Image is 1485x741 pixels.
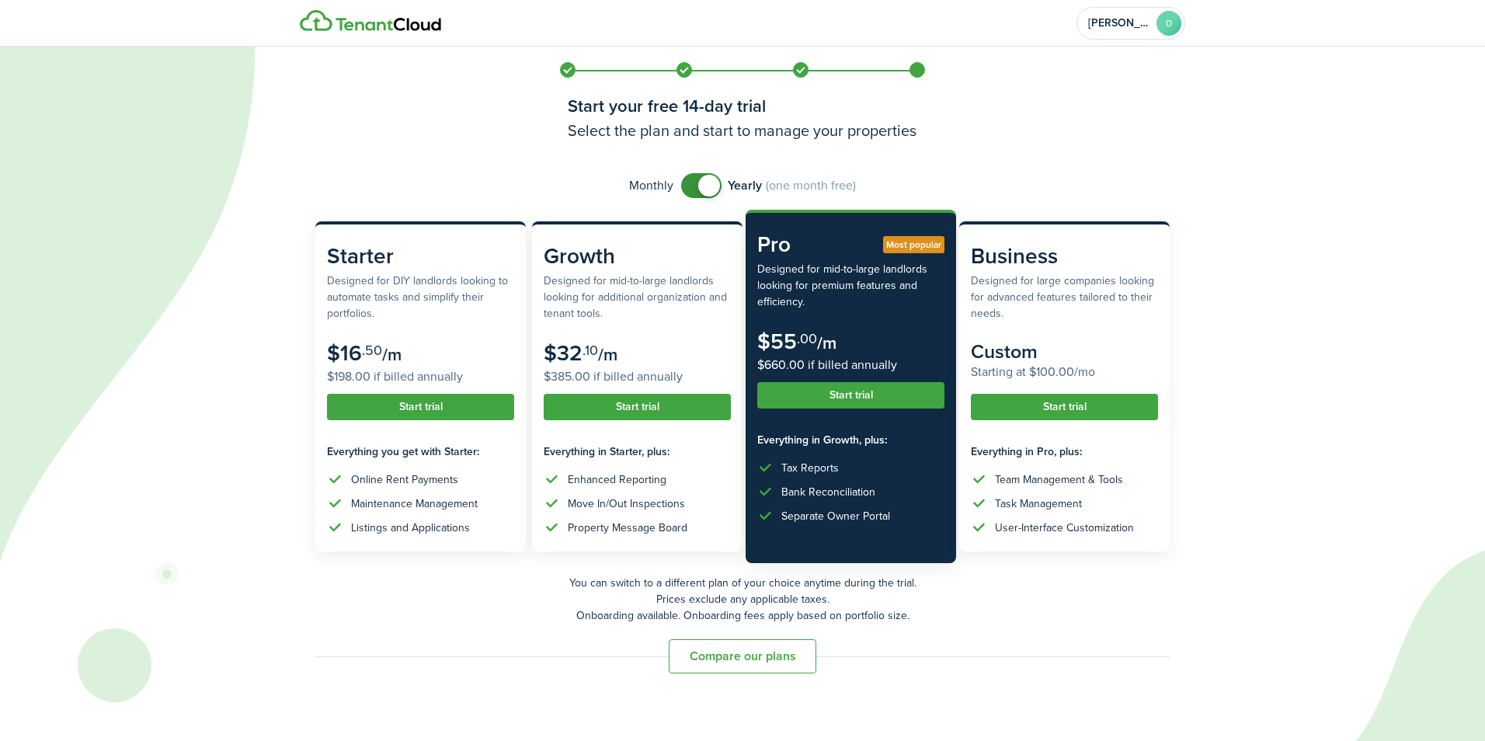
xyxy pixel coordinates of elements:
div: Move In/Out Inspections [568,496,685,512]
subscription-pricing-card-price-amount: $32 [544,337,583,369]
subscription-pricing-card-title: Starter [327,240,514,273]
subscription-pricing-card-price-amount: $55 [757,325,797,357]
subscription-pricing-card-title: Growth [544,240,731,273]
subscription-pricing-card-price-period: /m [598,342,617,367]
subscription-pricing-card-price-annual: $198.00 if billed annually [327,367,514,386]
subscription-pricing-card-features-title: Everything in Pro, plus: [971,444,1158,460]
div: Maintenance Management [351,496,478,512]
p: You can switch to a different plan of your choice anytime during the trial. Prices exclude any ap... [315,575,1170,624]
subscription-pricing-card-price-cents: .10 [583,340,598,360]
subscription-pricing-card-price-cents: .00 [797,329,817,349]
subscription-pricing-card-price-period: /m [382,342,402,367]
h3: Select the plan and start to manage your properties [568,119,917,142]
subscription-pricing-card-price-annual: $385.00 if billed annually [544,367,731,386]
div: User-Interface Customization [995,520,1134,536]
div: Enhanced Reporting [568,471,666,488]
subscription-pricing-card-description: Designed for mid-to-large landlords looking for additional organization and tenant tools. [544,273,731,322]
subscription-pricing-card-price-period: /m [817,330,836,356]
subscription-pricing-card-price-annual: $660.00 if billed annually [757,356,944,374]
span: Most popular [886,238,941,252]
subscription-pricing-card-price-annual: Starting at $100.00/mo [971,363,1158,381]
div: Tax Reports [781,460,839,476]
button: Start trial [757,382,944,409]
div: Team Management & Tools [995,471,1123,488]
button: Start trial [327,394,514,420]
subscription-pricing-card-features-title: Everything in Starter, plus: [544,444,731,460]
img: Logo [300,10,441,32]
div: Property Message Board [568,520,687,536]
subscription-pricing-card-features-title: Everything you get with Starter: [327,444,514,460]
h1: Start your free 14-day trial [568,93,917,119]
subscription-pricing-card-title: Business [971,240,1158,273]
button: Start trial [971,394,1158,420]
div: Listings and Applications [351,520,470,536]
button: Open menu [1076,7,1185,40]
subscription-pricing-card-price-amount: $16 [327,337,362,369]
avatar-text: D [1156,11,1181,36]
subscription-pricing-card-title: Pro [757,228,944,261]
div: Bank Reconciliation [781,484,875,500]
subscription-pricing-card-price-amount: Custom [971,337,1038,366]
span: Monthly [629,176,673,195]
button: Start trial [544,394,731,420]
subscription-pricing-card-description: Designed for large companies looking for advanced features tailored to their needs. [971,273,1158,322]
button: Compare our plans [669,639,816,673]
subscription-pricing-card-description: Designed for DIY landlords looking to automate tasks and simplify their portfolios. [327,273,514,322]
div: Online Rent Payments [351,471,458,488]
subscription-pricing-card-price-cents: .50 [362,340,382,360]
subscription-pricing-card-description: Designed for mid-to-large landlords looking for premium features and efficiency. [757,261,944,310]
subscription-pricing-card-features-title: Everything in Growth, plus: [757,432,944,448]
div: Task Management [995,496,1082,512]
span: Demitrius [1088,18,1150,29]
div: Separate Owner Portal [781,508,890,524]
